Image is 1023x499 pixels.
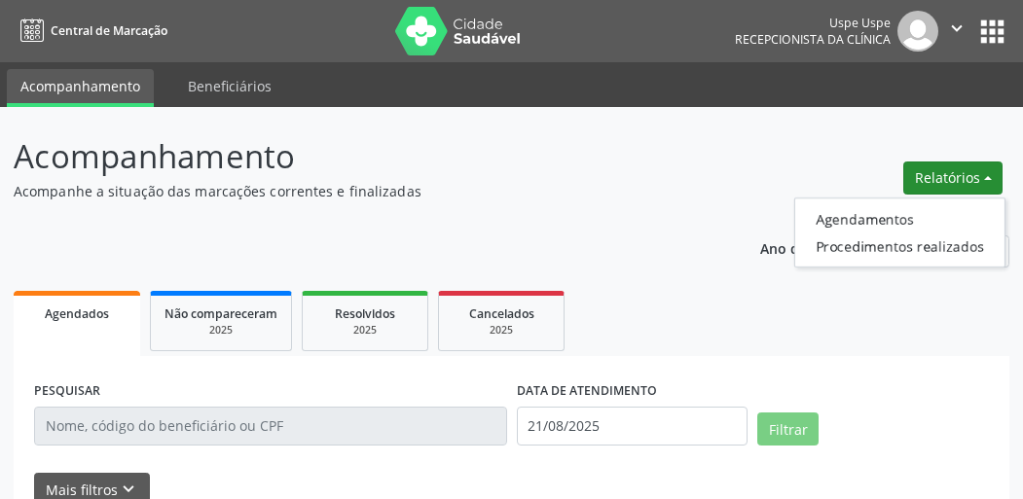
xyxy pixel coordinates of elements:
[795,205,1005,232] a: Agendamentos
[14,15,167,47] a: Central de Marcação
[164,323,277,338] div: 2025
[517,376,657,407] label: DATA DE ATENDIMENTO
[7,69,154,107] a: Acompanhamento
[795,232,1005,260] a: Procedimentos realizados
[45,305,109,322] span: Agendados
[51,22,167,39] span: Central de Marcação
[174,69,285,103] a: Beneficiários
[938,11,975,52] button: 
[794,197,1005,267] ul: Relatórios
[316,323,414,338] div: 2025
[335,305,395,322] span: Resolvidos
[760,235,932,260] p: Ano de acompanhamento
[735,15,891,31] div: Uspe Uspe
[517,407,749,446] input: Selecione um intervalo
[757,412,819,446] button: Filtrar
[897,11,938,52] img: img
[735,31,891,48] span: Recepcionista da clínica
[469,305,534,322] span: Cancelados
[903,161,1003,195] button: Relatórios
[164,305,277,322] span: Não compareceram
[34,376,100,407] label: PESQUISAR
[34,407,507,446] input: Nome, código do beneficiário ou CPF
[453,323,550,338] div: 2025
[946,18,968,39] i: 
[14,132,711,181] p: Acompanhamento
[975,15,1009,49] button: apps
[14,181,711,201] p: Acompanhe a situação das marcações correntes e finalizadas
